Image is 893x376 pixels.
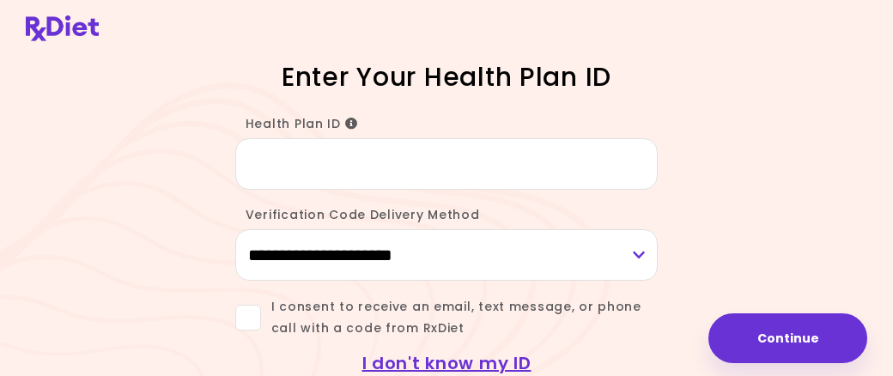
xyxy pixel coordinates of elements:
[26,15,99,41] img: RxDiet
[345,118,358,130] i: Info
[235,206,480,223] label: Verification Code Delivery Method
[708,313,867,363] button: Continue
[261,296,659,339] span: I consent to receive an email, text message, or phone call with a code from RxDiet
[362,351,532,375] a: I don't know my ID
[246,115,358,132] span: Health Plan ID
[191,60,702,94] h1: Enter Your Health Plan ID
